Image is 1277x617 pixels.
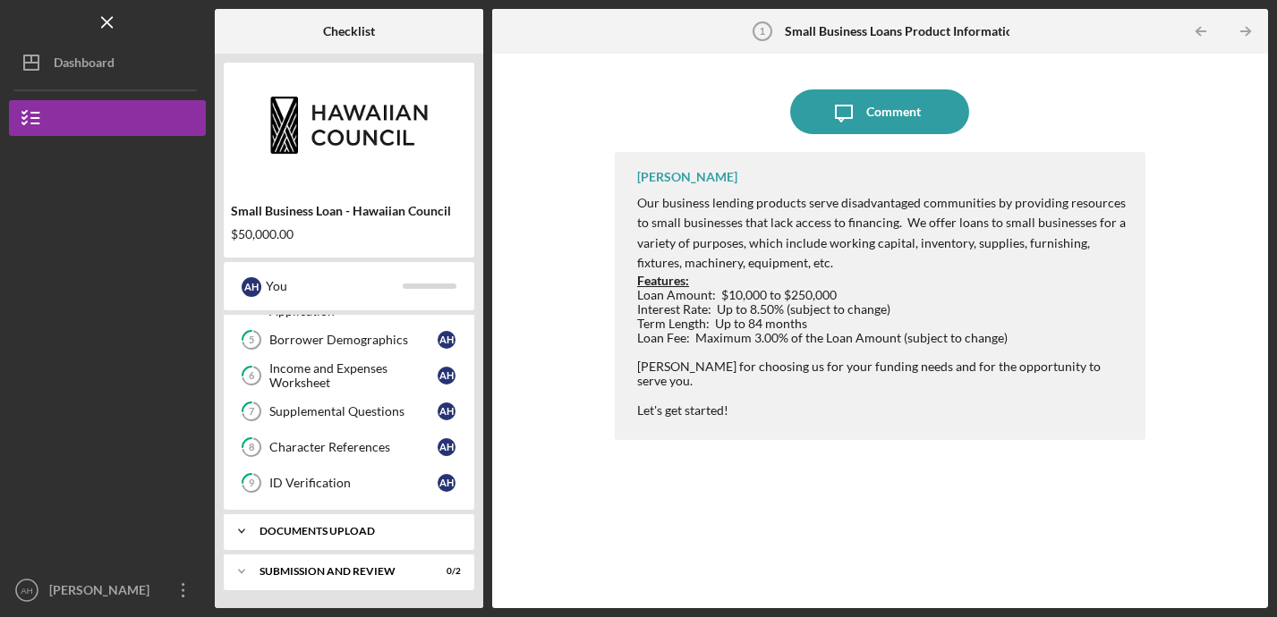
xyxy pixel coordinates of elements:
[438,331,455,349] div: A H
[323,24,375,38] b: Checklist
[45,572,161,613] div: [PERSON_NAME]
[233,465,465,501] a: 9ID VerificationAH
[249,442,254,453] tspan: 8
[233,393,465,429] a: 7Supplemental QuestionsAH
[438,367,455,385] div: A H
[9,572,206,608] button: AH[PERSON_NAME]
[438,438,455,456] div: A H
[637,359,1128,388] div: [PERSON_NAME] for choosing us for your funding needs and for the opportunity to serve you.
[249,406,255,418] tspan: 7
[429,566,461,577] div: 0 / 2
[637,330,1008,345] span: Loan Fee: Maximum 3.00% of the Loan Amount (subject to change)
[269,440,438,454] div: Character References
[637,316,807,331] span: Term Length: Up to 84 months
[269,361,438,390] div: Income and Expenses Worksheet
[637,195,1126,270] span: Our business lending products serve disadvantaged communities by providing resources to small bus...
[249,370,255,382] tspan: 6
[260,566,416,577] div: SUBMISSION AND REVIEW
[269,333,438,347] div: Borrower Demographics
[249,334,254,346] tspan: 5
[760,26,765,37] tspan: 1
[866,89,921,134] div: Comment
[9,45,206,80] button: Dashboard
[21,586,32,596] text: AH
[637,287,837,302] span: Loan Amount: $10,000 to $250,000
[637,170,737,184] div: [PERSON_NAME]
[785,24,1020,38] b: Small Business Loans Product Information
[637,273,689,288] strong: Features:
[231,227,467,241] div: $50,000.00
[438,474,455,492] div: A H
[231,204,467,218] div: Small Business Loan - Hawaiian Council
[438,402,455,420] div: A H
[242,277,261,297] div: A H
[266,271,403,301] div: You
[790,89,969,134] button: Comment
[224,72,474,179] img: Product logo
[233,322,465,358] a: 5Borrower DemographicsAH
[260,526,452,537] div: DOCUMENTS UPLOAD
[233,358,465,393] a: 6Income and Expenses WorksheetAH
[249,478,255,489] tspan: 9
[269,404,438,418] div: Supplemental Questions
[54,45,115,85] div: Dashboard
[269,476,438,490] div: ID Verification
[637,403,1128,418] div: Let's get started!
[233,429,465,465] a: 8Character ReferencesAH
[637,301,890,317] span: Interest Rate: Up to 8.50% (subject to change)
